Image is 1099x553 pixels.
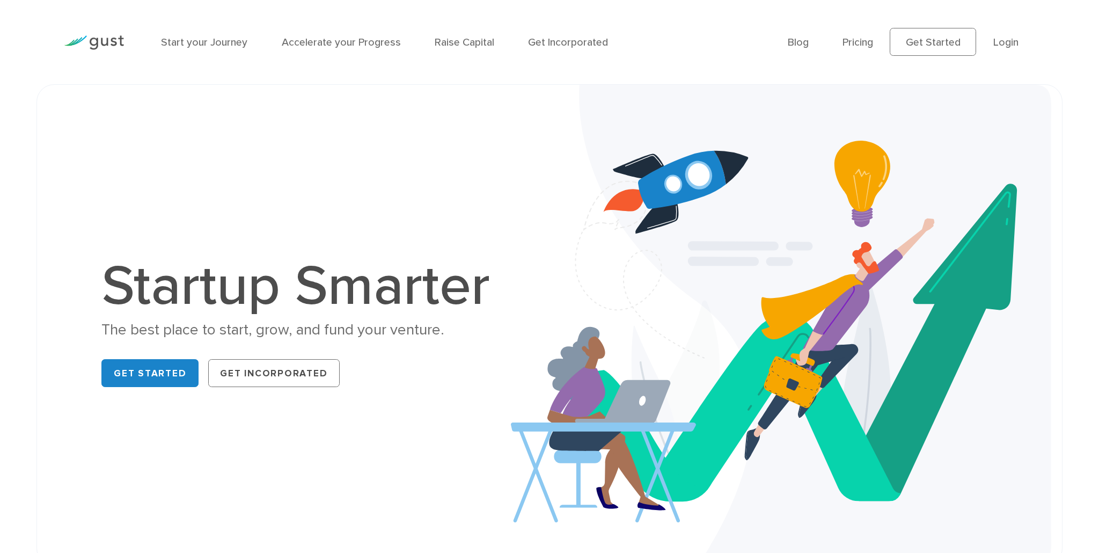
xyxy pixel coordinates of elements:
a: Login [993,36,1019,48]
a: Accelerate your Progress [282,36,401,48]
img: Gust Logo [64,35,124,50]
a: Blog [788,36,809,48]
h1: Startup Smarter [101,258,505,315]
a: Raise Capital [435,36,494,48]
a: Start your Journey [161,36,247,48]
div: The best place to start, grow, and fund your venture. [101,320,505,340]
a: Get Started [890,28,976,56]
a: Get Incorporated [528,36,608,48]
a: Get Incorporated [208,359,340,387]
a: Get Started [101,359,199,387]
a: Pricing [842,36,873,48]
